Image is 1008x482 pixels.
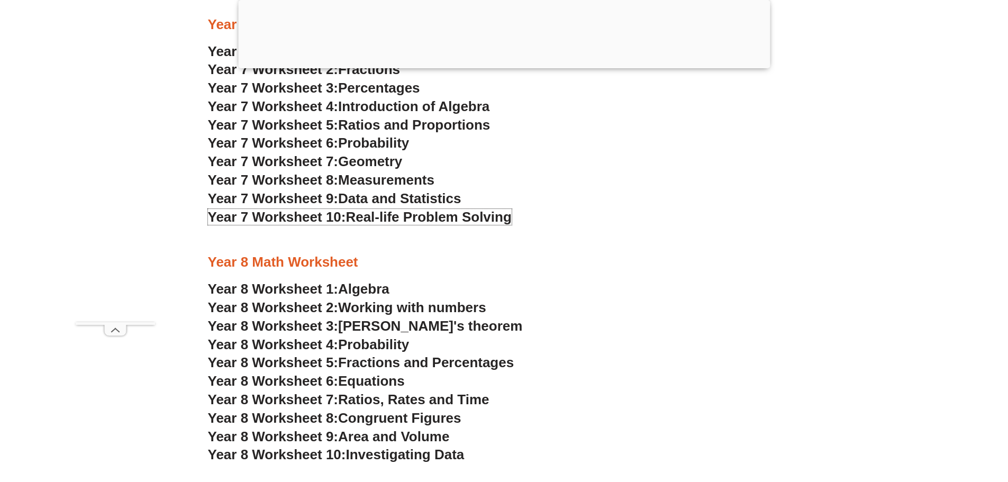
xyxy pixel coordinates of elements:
span: Real-life Problem Solving [346,209,511,225]
a: Year 8 Worksheet 1:Algebra [208,281,389,297]
span: Year 7 Worksheet 8: [208,172,339,188]
a: Year 8 Worksheet 5:Fractions and Percentages [208,354,514,370]
span: Year 8 Worksheet 4: [208,337,339,352]
a: Year 8 Worksheet 3:[PERSON_NAME]'s theorem [208,318,523,334]
span: Year 8 Worksheet 2: [208,299,339,315]
a: Year 8 Worksheet 6:Equations [208,373,405,389]
span: Year 8 Worksheet 10: [208,447,346,462]
span: Year 7 Worksheet 7: [208,153,339,169]
a: Year 7 Worksheet 10:Real-life Problem Solving [208,209,512,225]
span: Year 8 Worksheet 1: [208,281,339,297]
h3: Year 7 Math Worksheets [208,16,801,34]
span: Investigating Data [346,447,464,462]
iframe: Advertisement [76,24,155,322]
span: Algebra [338,281,389,297]
a: Year 8 Worksheet 2:Working with numbers [208,299,486,315]
span: Year 8 Worksheet 8: [208,410,339,426]
span: Year 7 Worksheet 4: [208,98,339,114]
a: Year 8 Worksheet 9:Area and Volume [208,429,450,444]
span: Year 8 Worksheet 5: [208,354,339,370]
span: Area and Volume [338,429,449,444]
a: Year 7 Worksheet 6:Probability [208,135,410,151]
a: Year 8 Worksheet 7:Ratios, Rates and Time [208,392,489,407]
span: Year 7 Worksheet 1: [208,43,339,59]
span: Equations [338,373,405,389]
a: Year 8 Worksheet 10:Investigating Data [208,447,465,462]
a: Year 7 Worksheet 3:Percentages [208,80,420,96]
span: Fractions [338,61,400,77]
span: Year 8 Worksheet 6: [208,373,339,389]
span: Year 7 Worksheet 2: [208,61,339,77]
span: Geometry [338,153,402,169]
span: Congruent Figures [338,410,461,426]
a: Year 7 Worksheet 9:Data and Statistics [208,190,461,206]
a: Year 7 Worksheet 2:Fractions [208,61,400,77]
span: Year 8 Worksheet 3: [208,318,339,334]
span: Working with numbers [338,299,486,315]
a: Year 7 Worksheet 8:Measurements [208,172,434,188]
a: Year 8 Worksheet 4:Probability [208,337,410,352]
span: Year 7 Worksheet 9: [208,190,339,206]
span: Probability [338,337,409,352]
iframe: Chat Widget [832,362,1008,482]
span: Year 8 Worksheet 7: [208,392,339,407]
span: Fractions and Percentages [338,354,514,370]
a: Year 7 Worksheet 4:Introduction of Algebra [208,98,490,114]
h3: Year 8 Math Worksheet [208,253,801,271]
span: [PERSON_NAME]'s theorem [338,318,522,334]
span: Ratios, Rates and Time [338,392,489,407]
span: Ratios and Proportions [338,117,490,133]
span: Year 7 Worksheet 10: [208,209,346,225]
a: Year 7 Worksheet 5:Ratios and Proportions [208,117,491,133]
span: Year 8 Worksheet 9: [208,429,339,444]
span: Measurements [338,172,434,188]
span: Data and Statistics [338,190,461,206]
span: Probability [338,135,409,151]
span: Introduction of Algebra [338,98,489,114]
a: Year 7 Worksheet 1:Numbers and Operations [208,43,503,59]
a: Year 8 Worksheet 8:Congruent Figures [208,410,461,426]
a: Year 7 Worksheet 7:Geometry [208,153,403,169]
span: Year 7 Worksheet 6: [208,135,339,151]
span: Year 7 Worksheet 5: [208,117,339,133]
span: Year 7 Worksheet 3: [208,80,339,96]
span: Percentages [338,80,420,96]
